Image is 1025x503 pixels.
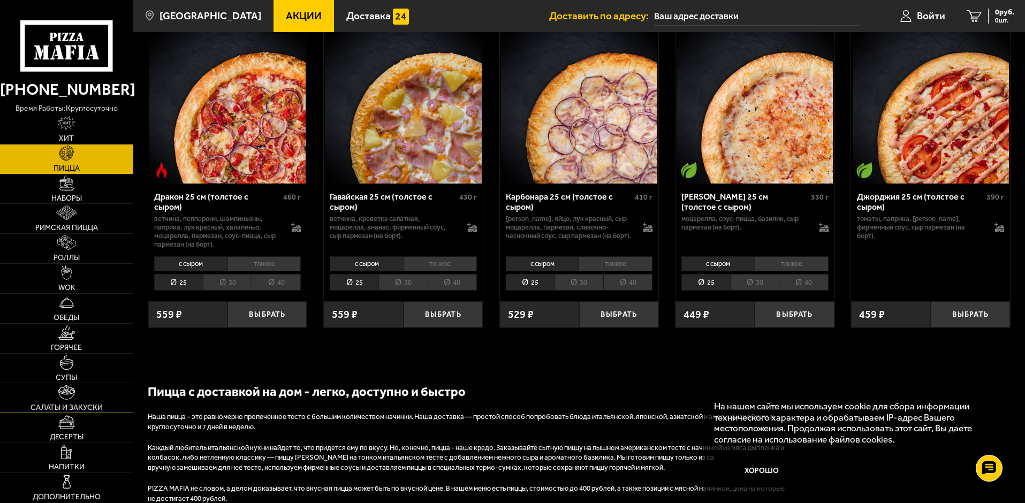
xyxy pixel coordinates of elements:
[555,274,603,291] li: 30
[681,192,808,212] div: [PERSON_NAME] 25 см (толстое с сыром)
[779,274,828,291] li: 40
[325,27,481,184] img: Гавайская 25 см (толстое с сыром)
[203,274,252,291] li: 30
[148,412,790,432] p: Наша пицца – это равномерно пропеченное тесто с большим количеством начинки. Наша доставка — прос...
[59,135,74,142] span: Хит
[675,27,834,184] a: Вегетарианское блюдоМаргарита 25 см (толстое с сыром)
[995,9,1014,16] span: 0 руб.
[148,27,307,184] a: Острое блюдоДракон 25 см (толстое с сыром)
[58,284,75,292] span: WOK
[378,274,427,291] li: 30
[459,193,477,202] span: 430 г
[51,344,82,352] span: Горячее
[154,256,227,271] li: с сыром
[33,493,101,501] span: Дополнительно
[549,11,654,21] span: Доставить по адресу:
[49,463,85,471] span: Напитки
[506,215,633,240] p: [PERSON_NAME], яйцо, лук красный, сыр Моцарелла, пармезан, сливочно-чесночный соус, сыр пармезан ...
[149,27,306,184] img: Дракон 25 см (толстое с сыром)
[154,192,281,212] div: Дракон 25 см (толстое с сыром)
[917,11,945,21] span: Войти
[286,11,322,21] span: Акции
[54,314,79,322] span: Обеды
[148,443,790,474] p: Каждый любитель итальянской кухни найдет то, что придется ему по вкусу. Но, конечно, пицца - наше...
[324,27,483,184] a: Гавайская 25 см (толстое с сыром)
[603,274,652,291] li: 40
[51,195,82,202] span: Наборы
[54,254,80,262] span: Роллы
[857,192,984,212] div: Джорджия 25 см (толстое с сыром)
[681,274,730,291] li: 25
[857,215,984,240] p: томаты, паприка, [PERSON_NAME], фирменный соус, сыр пармезан (на борт).
[506,274,555,291] li: 25
[154,274,203,291] li: 25
[148,383,790,401] h2: Пицца с доставкой на дом - легко, доступно и быстро
[681,162,697,178] img: Вегетарианское блюдо
[755,256,829,271] li: тонкое
[500,27,659,184] a: Карбонара 25 см (толстое с сыром)
[995,17,1014,24] span: 0 шт.
[330,256,403,271] li: с сыром
[393,9,409,25] img: 15daf4d41897b9f0e9f617042186c801.svg
[330,274,378,291] li: 25
[579,301,658,327] button: Выбрать
[332,309,358,320] span: 559 ₽
[635,193,652,202] span: 410 г
[154,162,170,178] img: Острое блюдо
[730,274,779,291] li: 30
[227,301,307,327] button: Выбрать
[156,309,182,320] span: 559 ₽
[404,301,483,327] button: Выбрать
[654,6,859,26] input: Ваш адрес доставки
[579,256,652,271] li: тонкое
[403,256,477,271] li: тонкое
[330,215,457,240] p: ветчина, креветка салатная, моцарелла, ананас, фирменный соус, сыр пармезан (на борт).
[851,27,1010,184] a: Вегетарианское блюдоДжорджия 25 см (толстое с сыром)
[428,274,477,291] li: 40
[252,274,301,291] li: 40
[677,27,833,184] img: Маргарита 25 см (толстое с сыром)
[508,309,534,320] span: 529 ₽
[714,455,810,487] button: Хорошо
[506,192,633,212] div: Карбонара 25 см (толстое с сыром)
[160,11,261,21] span: [GEOGRAPHIC_DATA]
[227,256,301,271] li: тонкое
[859,309,885,320] span: 459 ₽
[506,256,579,271] li: с сыром
[931,301,1010,327] button: Выбрать
[681,215,808,232] p: моцарелла, соус-пицца, базилик, сыр пармезан (на борт).
[684,309,709,320] span: 449 ₽
[501,27,657,184] img: Карбонара 25 см (толстое с сыром)
[986,193,1004,202] span: 390 г
[56,374,77,382] span: Супы
[50,433,83,441] span: Десерты
[154,215,281,249] p: ветчина, пепперони, шампиньоны, паприка, лук красный, халапеньо, моцарелла, пармезан, соус-пицца,...
[35,224,98,232] span: Римская пицца
[346,11,391,21] span: Доставка
[853,27,1009,184] img: Джорджия 25 см (толстое с сыром)
[54,165,80,172] span: Пицца
[31,404,103,411] span: Салаты и закуски
[714,401,994,445] p: На нашем сайте мы используем cookie для сбора информации технического характера и обрабатываем IP...
[755,301,834,327] button: Выбрать
[811,193,829,202] span: 330 г
[330,192,457,212] div: Гавайская 25 см (толстое с сыром)
[856,162,872,178] img: Вегетарианское блюдо
[681,256,755,271] li: с сыром
[283,193,301,202] span: 460 г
